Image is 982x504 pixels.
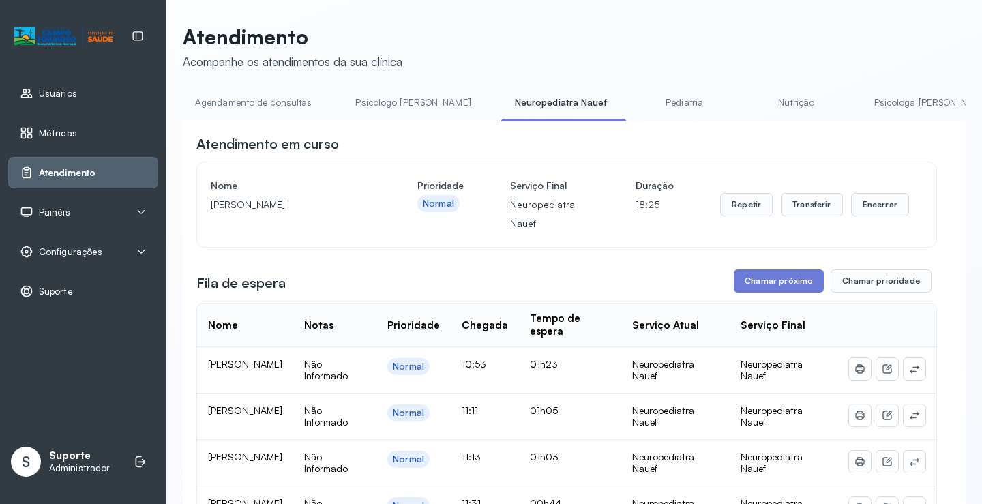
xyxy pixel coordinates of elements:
span: Configurações [39,246,102,258]
div: Normal [393,454,424,465]
div: Normal [393,361,424,372]
div: Tempo de espera [530,312,610,338]
p: Neuropediatra Nauef [510,195,589,233]
p: [PERSON_NAME] [211,195,371,214]
div: Serviço Final [741,319,805,332]
button: Chamar prioridade [831,269,932,293]
span: Neuropediatra Nauef [741,358,803,382]
span: Atendimento [39,167,95,179]
div: Neuropediatra Nauef [632,404,719,428]
div: Serviço Atual [632,319,699,332]
a: Usuários [20,87,147,100]
div: Normal [393,407,424,419]
a: Atendimento [20,166,147,179]
h3: Fila de espera [196,273,286,293]
div: Neuropediatra Nauef [632,451,719,475]
span: [PERSON_NAME] [208,358,282,370]
p: Suporte [49,449,110,462]
span: 01h03 [530,451,559,462]
span: Painéis [39,207,70,218]
span: Não Informado [304,404,348,428]
span: 01h23 [530,358,558,370]
a: Pediatria [637,91,732,114]
h4: Nome [211,176,371,195]
img: Logotipo do estabelecimento [14,25,113,48]
span: Métricas [39,128,77,139]
div: Notas [304,319,333,332]
button: Encerrar [851,193,909,216]
span: Não Informado [304,358,348,382]
div: Normal [423,198,454,209]
a: Métricas [20,126,147,140]
div: Chegada [462,319,508,332]
h4: Prioridade [417,176,464,195]
button: Chamar próximo [734,269,824,293]
a: Agendamento de consultas [181,91,325,114]
h3: Atendimento em curso [196,134,339,153]
p: Atendimento [183,25,402,49]
span: 01h05 [530,404,558,416]
a: Psicologo [PERSON_NAME] [342,91,484,114]
span: Neuropediatra Nauef [741,451,803,475]
h4: Serviço Final [510,176,589,195]
h4: Duração [636,176,674,195]
span: Neuropediatra Nauef [741,404,803,428]
button: Repetir [720,193,773,216]
span: 11:11 [462,404,478,416]
button: Transferir [781,193,843,216]
div: Neuropediatra Nauef [632,358,719,382]
span: Suporte [39,286,73,297]
p: Administrador [49,462,110,474]
a: Nutrição [749,91,844,114]
span: Não Informado [304,451,348,475]
div: Nome [208,319,238,332]
span: 11:13 [462,451,481,462]
p: 18:25 [636,195,674,214]
div: Acompanhe os atendimentos da sua clínica [183,55,402,69]
a: Neuropediatra Nauef [501,91,621,114]
span: 10:53 [462,358,486,370]
span: Usuários [39,88,77,100]
span: [PERSON_NAME] [208,404,282,416]
span: [PERSON_NAME] [208,451,282,462]
div: Prioridade [387,319,440,332]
